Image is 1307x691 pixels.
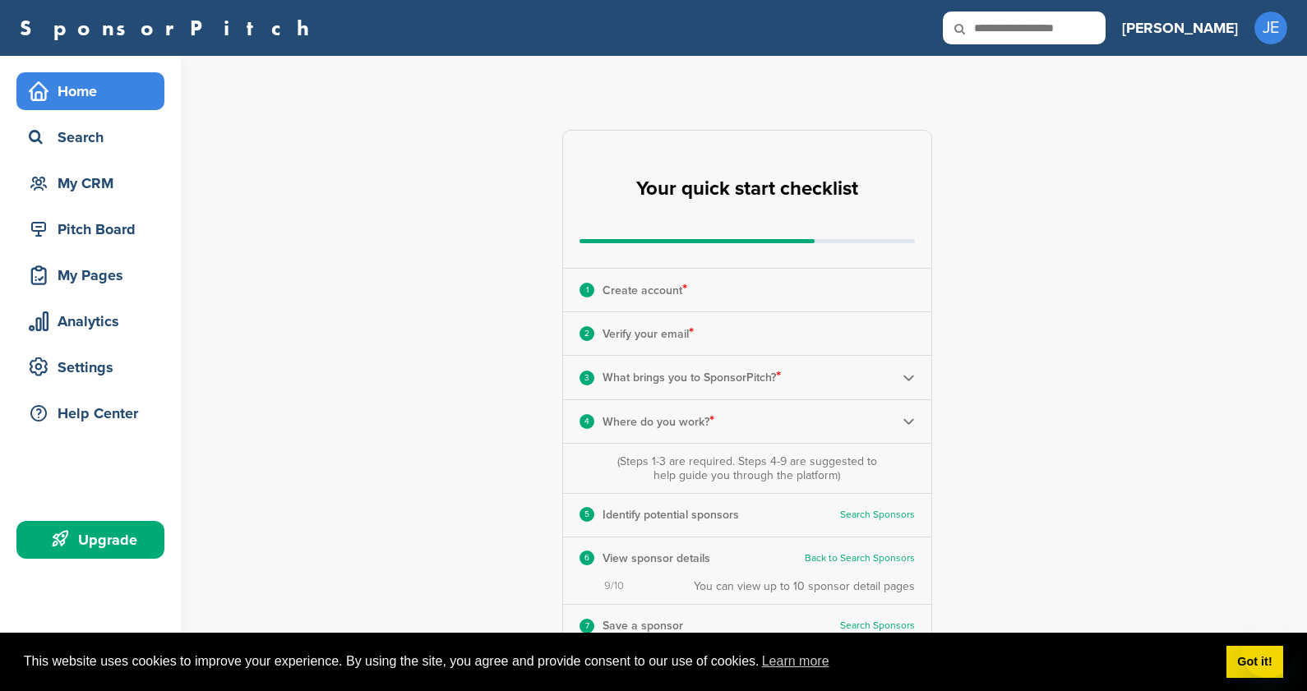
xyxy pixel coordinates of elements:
[603,279,687,301] p: Create account
[25,525,164,555] div: Upgrade
[1241,625,1294,678] iframe: Button to launch messaging window
[1226,646,1283,679] a: dismiss cookie message
[25,398,164,428] div: Help Center
[25,352,164,382] div: Settings
[805,552,915,564] a: Back to Search Sponsors
[580,371,594,385] div: 3
[840,509,915,521] a: Search Sponsors
[580,507,594,522] div: 5
[16,302,164,340] a: Analytics
[760,649,832,674] a: learn more about cookies
[16,118,164,156] a: Search
[1122,10,1238,46] a: [PERSON_NAME]
[603,504,739,525] p: Identify potential sponsors
[20,17,320,39] a: SponsorPitch
[603,366,781,388] p: What brings you to SponsorPitch?
[25,168,164,198] div: My CRM
[16,394,164,432] a: Help Center
[24,649,1213,674] span: This website uses cookies to improve your experience. By using the site, you agree and provide co...
[16,521,164,559] a: Upgrade
[580,619,594,633] div: 7
[1122,16,1238,39] h3: [PERSON_NAME]
[613,454,881,482] div: (Steps 1-3 are required. Steps 4-9 are suggested to help guide you through the platform)
[580,326,594,341] div: 2
[603,548,710,569] p: View sponsor details
[603,323,694,344] p: Verify your email
[16,72,164,110] a: Home
[580,414,594,429] div: 4
[16,256,164,294] a: My Pages
[25,306,164,336] div: Analytics
[694,579,915,593] div: You can view up to 10 sponsor detail pages
[580,283,594,297] div: 1
[16,348,164,386] a: Settings
[603,615,683,636] p: Save a sponsor
[25,214,164,244] div: Pitch Board
[580,550,594,565] div: 6
[903,415,915,427] img: Checklist arrow 2
[25,122,164,152] div: Search
[903,371,915,384] img: Checklist arrow 2
[603,411,714,432] p: Where do you work?
[16,210,164,248] a: Pitch Board
[16,164,164,202] a: My CRM
[25,76,164,106] div: Home
[1254,12,1287,44] span: JE
[636,171,858,207] h2: Your quick start checklist
[604,579,624,593] span: 9/10
[840,620,915,632] a: Search Sponsors
[25,260,164,290] div: My Pages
